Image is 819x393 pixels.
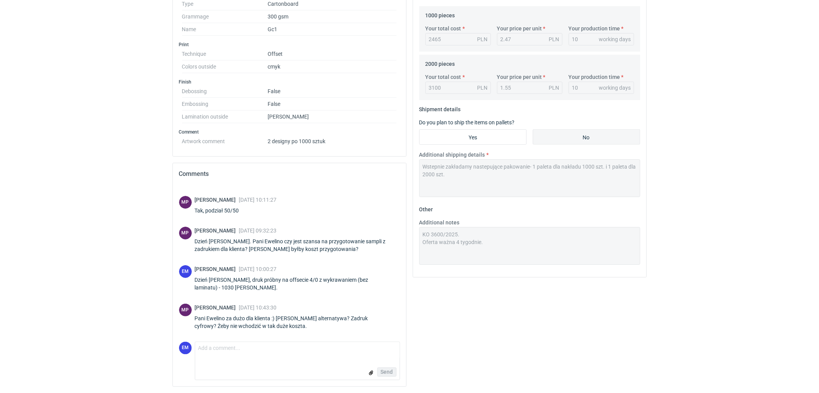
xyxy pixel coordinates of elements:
div: Dzień [PERSON_NAME], druk próbny na offsecie 4/0 z wykrawaniem (bez laminatu) - 1030 [PERSON_NAME]. [195,276,400,291]
button: Send [377,368,397,377]
figcaption: EM [179,265,192,278]
label: Your price per unit [497,73,542,81]
span: [DATE] 10:00:27 [239,266,277,272]
span: [PERSON_NAME] [195,304,239,311]
div: Tak, podział 50/50 [195,207,277,214]
dd: Offset [268,48,397,60]
dd: cmyk [268,60,397,73]
dt: Debossing [182,85,268,98]
dt: Name [182,23,268,36]
div: Michał Palasek [179,227,192,239]
div: working days [599,84,631,92]
div: PLN [549,35,559,43]
div: PLN [477,84,488,92]
label: Additional shipping details [419,151,485,159]
legend: Shipment details [419,103,461,112]
label: Additional notes [419,219,460,226]
div: PLN [549,84,559,92]
dd: False [268,98,397,110]
span: [DATE] 09:32:23 [239,227,277,234]
label: Your price per unit [497,25,542,32]
label: Your total cost [425,25,461,32]
dt: Embossing [182,98,268,110]
textarea: Wstepnie zakładamy nastepujące pakowanie- 1 paleta dla nakładu 1000 szt. i 1 paleta dla 2000 szt. [419,159,640,197]
label: Your total cost [425,73,461,81]
dt: Artwork comment [182,135,268,144]
div: Dzień [PERSON_NAME]. Pani Ewelino czy jest szansa na przygotowanie sampli z zadrukiem dla klienta... [195,237,400,253]
figcaption: MP [179,196,192,209]
textarea: KO 3600/2025. Oferta ważna 4 tygodnie. [419,227,640,265]
div: PLN [477,35,488,43]
div: working days [599,35,631,43]
h3: Print [179,42,400,48]
span: Send [381,370,393,375]
dt: Grammage [182,10,268,23]
div: Pani Ewelino za dużo dla klienta :) [PERSON_NAME] alternatywa? Zadruk cyfrowy? Żeby nie wchodzić ... [195,314,400,330]
label: Your production time [569,73,620,81]
figcaption: MP [179,227,192,239]
figcaption: MP [179,304,192,316]
legend: 1000 pieces [425,9,455,18]
span: [PERSON_NAME] [195,227,239,234]
figcaption: EM [179,342,192,355]
span: [DATE] 10:43:30 [239,304,277,311]
dt: Lamination outside [182,110,268,123]
dd: Gc1 [268,23,397,36]
span: [PERSON_NAME] [195,197,239,203]
dt: Technique [182,48,268,60]
span: [DATE] 10:11:27 [239,197,277,203]
h2: Comments [179,169,400,179]
div: Michał Palasek [179,304,192,316]
span: [PERSON_NAME] [195,266,239,272]
div: Ewelina Macek [179,342,192,355]
div: Michał Palasek [179,196,192,209]
div: Ewelina Macek [179,265,192,278]
legend: Other [419,203,433,212]
dd: 300 gsm [268,10,397,23]
dd: False [268,85,397,98]
h3: Comment [179,129,400,135]
dd: 2 designy po 1000 sztuk [268,135,397,144]
dt: Colors outside [182,60,268,73]
label: Your production time [569,25,620,32]
dd: [PERSON_NAME] [268,110,397,123]
h3: Finish [179,79,400,85]
legend: 2000 pieces [425,58,455,67]
label: Do you plan to ship the items on pallets? [419,119,515,125]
